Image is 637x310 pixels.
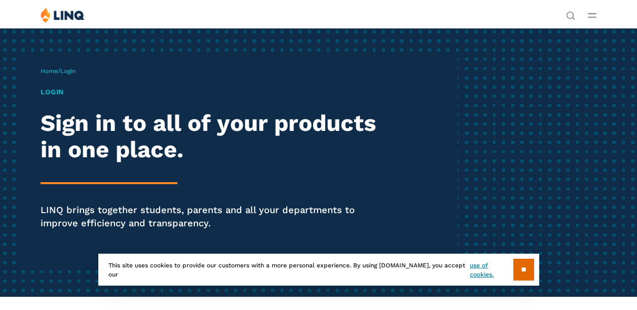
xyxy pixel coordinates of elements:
[41,7,85,23] img: LINQ | K‑12 Software
[566,10,575,19] button: Open Search Bar
[588,10,596,21] button: Open Main Menu
[41,67,58,75] a: Home
[41,67,76,75] span: /
[41,87,391,97] h1: Login
[470,261,513,279] a: use of cookies.
[41,203,391,230] p: LINQ brings together students, parents and all your departments to improve efficiency and transpa...
[98,254,539,286] div: This site uses cookies to provide our customers with a more personal experience. By using [DOMAIN...
[60,67,76,75] span: Login
[41,110,391,163] h2: Sign in to all of your products in one place.
[566,7,575,19] nav: Utility Navigation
